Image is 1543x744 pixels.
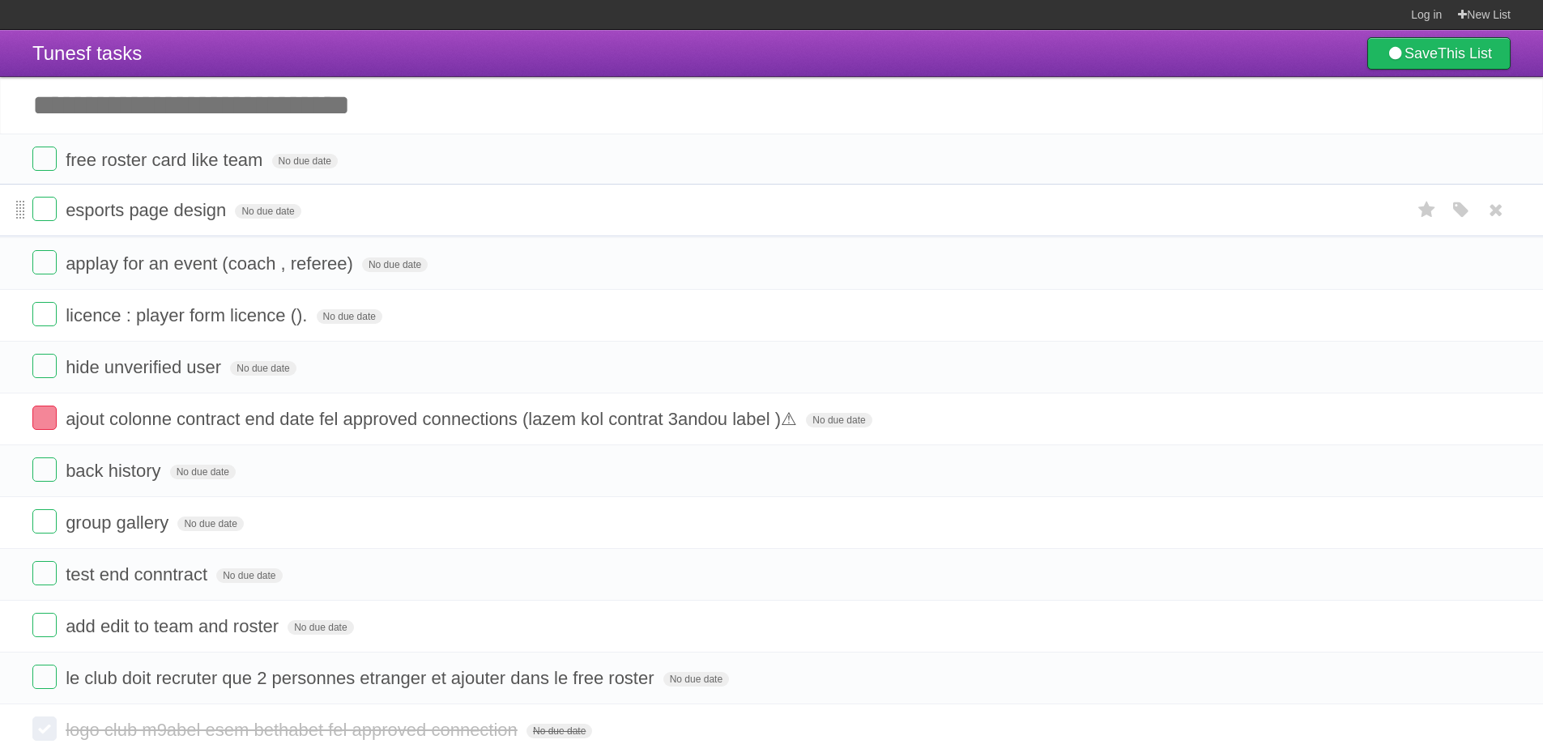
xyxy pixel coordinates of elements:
span: No due date [288,620,353,635]
label: Done [32,716,57,741]
span: ajout colonne contract end date fel approved connections (lazem kol contrat 3andou label )⚠ [66,409,801,429]
label: Done [32,250,57,274]
span: Tunesf tasks [32,42,142,64]
span: licence : player form licence (). [66,305,311,325]
span: free roster card like team [66,150,266,170]
b: This List [1438,45,1492,62]
label: Done [32,302,57,326]
span: No due date [317,309,382,324]
span: No due date [235,204,301,219]
span: group gallery [66,512,173,533]
span: No due date [526,724,592,738]
span: le club doit recruter que 2 personnes etranger et ajouter dans le free roster [66,668,658,688]
label: Star task [1412,197,1443,223]
label: Done [32,509,57,534]
label: Done [32,147,57,171]
span: No due date [230,361,296,376]
span: applay for an event (coach , referee) [66,253,357,274]
span: No due date [663,672,729,687]
span: No due date [362,257,428,272]
label: Done [32,457,57,482]
span: No due date [170,465,236,479]
label: Done [32,197,57,221]
span: esports page design [66,200,230,220]
label: Done [32,354,57,378]
span: logo club m9abel esem bethabet fel approved connection [66,720,522,740]
span: test end conntract [66,564,211,585]
label: Done [32,561,57,585]
label: Done [32,613,57,637]
label: Done [32,665,57,689]
span: No due date [177,517,243,531]
a: SaveThis List [1367,37,1511,70]
span: hide unverified user [66,357,225,377]
span: No due date [272,154,338,168]
span: back history [66,461,164,481]
label: Done [32,406,57,430]
span: No due date [216,568,282,583]
span: add edit to team and roster [66,616,283,636]
span: No due date [806,413,872,427]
